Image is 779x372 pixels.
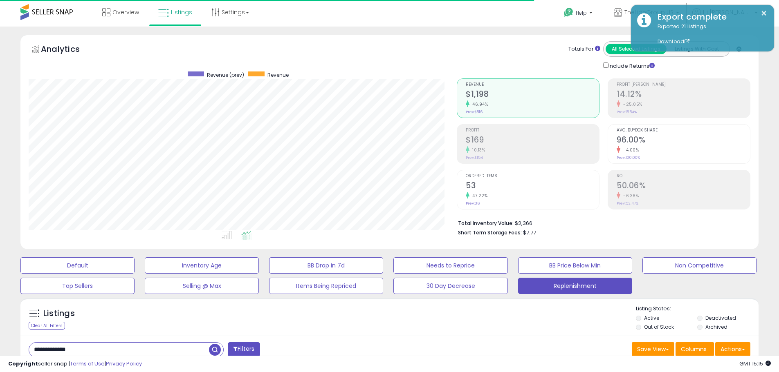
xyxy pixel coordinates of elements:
small: -25.05% [620,101,642,107]
button: 30 Day Decrease [393,278,507,294]
span: Profit [466,128,599,133]
span: 2025-08-14 15:15 GMT [739,360,771,368]
button: Top Sellers [20,278,135,294]
h2: 14.12% [617,89,750,100]
h5: Analytics [41,43,96,57]
span: Revenue [466,82,599,87]
div: Export complete [651,11,768,23]
small: Prev: 100.00% [617,155,640,160]
h2: $169 [466,135,599,146]
small: -4.00% [620,147,639,153]
button: Default [20,257,135,274]
button: Needs to Reprice [393,257,507,274]
h2: 53 [466,181,599,192]
h5: Listings [43,308,75,319]
button: Columns [676,342,714,356]
span: Listings [171,8,192,16]
small: -6.38% [620,193,639,199]
button: BB Drop in 7d [269,257,383,274]
a: Privacy Policy [106,360,142,368]
span: $7.77 [523,229,536,236]
button: Non Competitive [642,257,757,274]
div: seller snap | | [8,360,142,368]
small: Prev: $816 [466,109,483,114]
li: $2,366 [458,218,744,227]
span: ROI [617,174,750,178]
button: BB Price Below Min [518,257,632,274]
span: TheLionGroup US [624,8,673,16]
button: Items Being Repriced [269,278,383,294]
span: Profit [PERSON_NAME] [617,82,750,87]
button: × [761,8,767,18]
p: Listing States: [636,305,759,313]
h2: $1,198 [466,89,599,100]
button: Inventory Age [145,257,259,274]
a: Terms of Use [70,360,105,368]
b: Total Inventory Value: [458,220,514,227]
button: Save View [632,342,674,356]
small: 46.94% [469,101,488,107]
div: Totals For [568,45,600,53]
small: 47.22% [469,193,487,199]
button: All Selected Listings [606,44,667,54]
button: Filters [228,342,260,356]
div: Exported 21 listings. [651,23,768,46]
span: Revenue [267,71,289,78]
span: Ordered Items [466,174,599,178]
button: Replenishment [518,278,632,294]
h2: 50.06% [617,181,750,192]
label: Active [644,314,659,321]
button: Actions [715,342,750,356]
strong: Copyright [8,360,38,368]
span: Columns [681,345,707,353]
label: Deactivated [705,314,736,321]
small: Prev: 53.47% [617,201,638,206]
span: Avg. Buybox Share [617,128,750,133]
small: 10.13% [469,147,485,153]
span: Overview [112,8,139,16]
a: Download [658,38,689,45]
label: Out of Stock [644,323,674,330]
small: Prev: 18.84% [617,109,637,114]
div: Include Returns [597,61,665,70]
b: Short Term Storage Fees: [458,229,522,236]
small: Prev: 36 [466,201,480,206]
small: Prev: $154 [466,155,483,160]
div: Clear All Filters [29,322,65,330]
button: Selling @ Max [145,278,259,294]
h2: 96.00% [617,135,750,146]
label: Archived [705,323,727,330]
span: Revenue (prev) [207,71,244,78]
a: Help [557,1,601,27]
i: Get Help [563,7,574,18]
span: Help [576,9,587,16]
